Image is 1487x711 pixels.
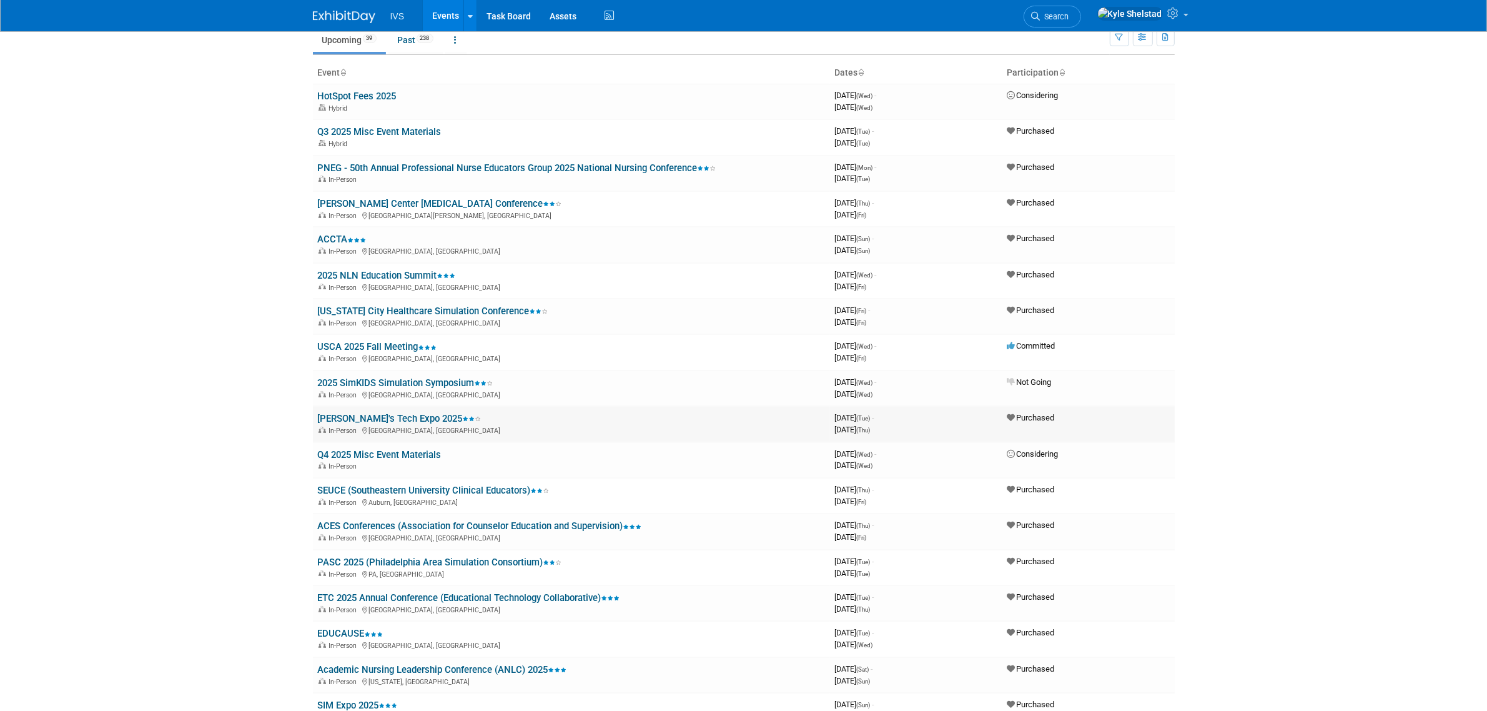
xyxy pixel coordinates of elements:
a: ACCTA [318,234,367,245]
div: [GEOGRAPHIC_DATA], [GEOGRAPHIC_DATA] [318,532,825,542]
a: PNEG - 50th Annual Professional Nurse Educators Group 2025 National Nursing Conference [318,162,716,174]
img: In-Person Event [319,499,326,505]
div: [US_STATE], [GEOGRAPHIC_DATA] [318,676,825,686]
a: Academic Nursing Leadership Conference (ANLC) 2025 [318,664,567,675]
span: Purchased [1007,557,1055,566]
span: - [872,413,874,422]
span: [DATE] [835,640,873,649]
span: [DATE] [835,592,874,602]
span: - [875,270,877,279]
span: [DATE] [835,460,873,470]
span: (Wed) [857,272,873,279]
span: (Tue) [857,630,871,637]
span: (Tue) [857,570,871,577]
span: In-Person [329,499,361,507]
span: [DATE] [835,557,874,566]
span: (Wed) [857,104,873,111]
span: - [872,700,874,709]
span: [DATE] [835,532,867,542]
span: (Sat) [857,666,869,673]
span: [DATE] [835,162,877,172]
span: - [872,198,874,207]
th: Dates [830,62,1002,84]
span: - [875,341,877,351]
span: - [875,91,877,100]
span: [DATE] [835,138,871,147]
span: In-Person [329,678,361,686]
img: In-Person Event [319,462,326,469]
img: In-Person Event [319,534,326,540]
img: Hybrid Event [319,140,326,146]
span: (Fri) [857,319,867,326]
a: Upcoming39 [313,28,386,52]
a: SIM Expo 2025 [318,700,398,711]
span: Purchased [1007,628,1055,637]
span: [DATE] [835,413,874,422]
a: USCA 2025 Fall Meeting [318,341,437,352]
a: PASC 2025 (Philadelphia Area Simulation Consortium) [318,557,562,568]
span: - [875,162,877,172]
span: (Wed) [857,451,873,458]
span: [DATE] [835,628,874,637]
img: In-Person Event [319,391,326,397]
span: [DATE] [835,353,867,362]
img: In-Person Event [319,570,326,577]
a: SEUCE (Southeastern University Clinical Educators) [318,485,550,496]
span: (Tue) [857,594,871,601]
span: Search [1040,12,1069,21]
span: In-Person [329,176,361,184]
span: - [872,520,874,530]
img: In-Person Event [319,176,326,182]
span: In-Person [329,462,361,470]
span: (Tue) [857,128,871,135]
a: Sort by Start Date [858,67,864,77]
span: Not Going [1007,377,1052,387]
span: Purchased [1007,520,1055,530]
span: (Sun) [857,702,871,709]
span: - [872,592,874,602]
span: (Tue) [857,415,871,422]
span: - [872,628,874,637]
span: [DATE] [835,91,877,100]
span: Purchased [1007,270,1055,279]
span: In-Person [329,391,361,399]
span: In-Person [329,642,361,650]
span: In-Person [329,570,361,579]
span: Purchased [1007,664,1055,674]
span: (Wed) [857,92,873,99]
span: (Sun) [857,678,871,685]
span: (Thu) [857,487,871,494]
span: Hybrid [329,140,352,148]
span: (Fri) [857,355,867,362]
img: In-Person Event [319,247,326,254]
span: (Thu) [857,522,871,529]
span: (Sun) [857,236,871,242]
span: In-Person [329,319,361,327]
a: Past238 [388,28,443,52]
span: [DATE] [835,210,867,219]
span: 39 [363,34,377,43]
span: [DATE] [835,520,874,530]
span: (Wed) [857,462,873,469]
span: [DATE] [835,102,873,112]
span: Purchased [1007,592,1055,602]
span: (Fri) [857,534,867,541]
a: ETC 2025 Annual Conference (Educational Technology Collaborative) [318,592,620,604]
span: 238 [417,34,433,43]
span: [DATE] [835,485,874,494]
span: (Thu) [857,606,871,613]
div: Auburn, [GEOGRAPHIC_DATA] [318,497,825,507]
span: (Fri) [857,499,867,505]
span: Purchased [1007,485,1055,494]
span: (Wed) [857,391,873,398]
span: [DATE] [835,425,871,434]
a: 2025 SimKIDS Simulation Symposium [318,377,493,389]
span: - [871,664,873,674]
span: Purchased [1007,700,1055,709]
span: - [872,557,874,566]
span: [DATE] [835,676,871,685]
div: [GEOGRAPHIC_DATA], [GEOGRAPHIC_DATA] [318,317,825,327]
img: In-Person Event [319,427,326,433]
a: EDUCAUSE [318,628,383,639]
span: Hybrid [329,104,352,112]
